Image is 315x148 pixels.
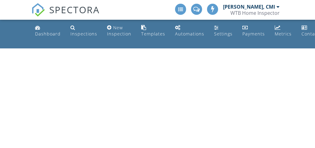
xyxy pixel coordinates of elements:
div: Dashboard [35,31,61,37]
div: Automations [175,31,204,37]
a: Dashboard [33,22,63,40]
img: The Best Home Inspection Software - Spectora [31,3,45,17]
a: Templates [139,22,168,40]
div: WTB Home Inspector [230,10,280,16]
div: Settings [214,31,233,37]
a: Payments [240,22,267,40]
a: Inspections [68,22,100,40]
a: SPECTORA [31,8,100,21]
a: New Inspection [105,22,134,40]
div: Templates [141,31,165,37]
div: Payments [242,31,265,37]
a: Metrics [272,22,294,40]
a: Settings [212,22,235,40]
div: Inspections [70,31,97,37]
div: Metrics [275,31,292,37]
div: New Inspection [107,25,131,37]
div: [PERSON_NAME], CMI [223,4,275,10]
span: SPECTORA [49,3,100,16]
a: Automations (Advanced) [173,22,207,40]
